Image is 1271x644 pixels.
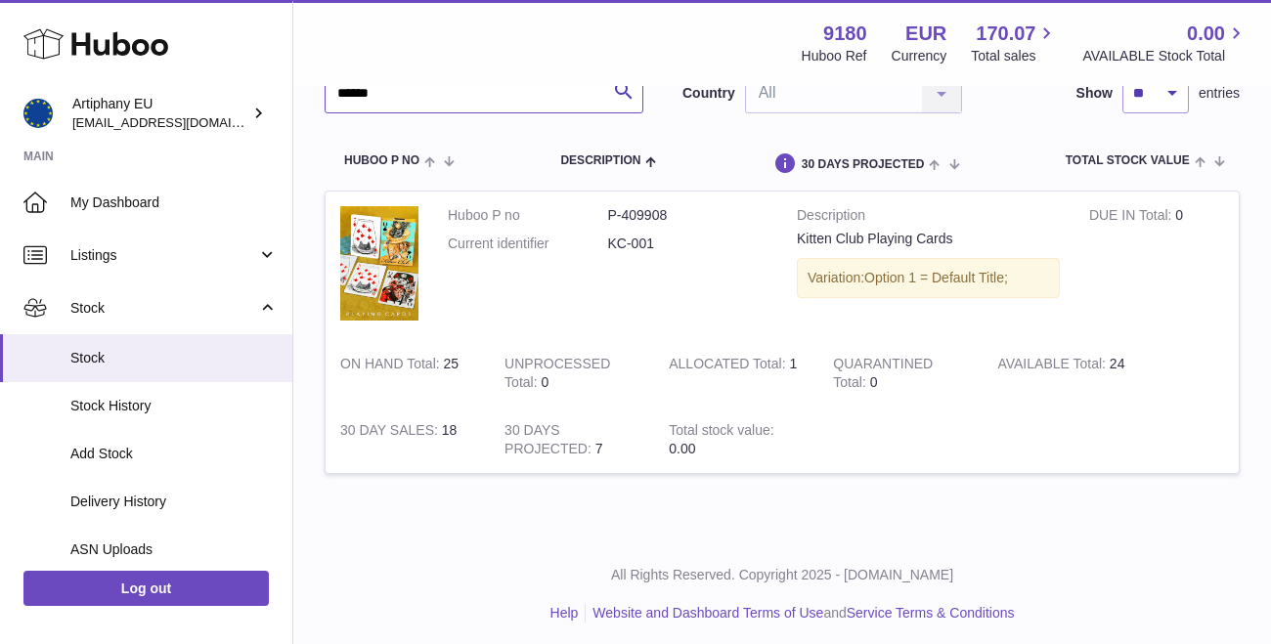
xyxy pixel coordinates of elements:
div: Artiphany EU [72,95,248,132]
span: Huboo P no [344,154,419,167]
span: My Dashboard [70,193,278,212]
a: 0.00 AVAILABLE Stock Total [1082,21,1248,65]
span: [EMAIL_ADDRESS][DOMAIN_NAME] [72,114,287,130]
strong: QUARANTINED Total [833,356,933,395]
td: 0 [1074,192,1239,340]
a: Log out [23,571,269,606]
span: entries [1199,84,1240,103]
dd: P-409908 [608,206,768,225]
dd: KC-001 [608,235,768,253]
span: 170.07 [976,21,1035,47]
div: Huboo Ref [802,47,867,65]
a: Website and Dashboard Terms of Use [592,605,823,621]
td: 0 [490,340,654,407]
strong: AVAILABLE Total [997,356,1109,376]
dt: Current identifier [448,235,608,253]
span: 0.00 [1187,21,1225,47]
div: Kitten Club Playing Cards [797,230,1060,248]
td: 25 [326,340,490,407]
td: 24 [983,340,1147,407]
span: Stock [70,349,278,367]
strong: 30 DAY SALES [340,422,442,443]
img: artiphany@artiphany.eu [23,99,53,128]
td: 1 [654,340,818,407]
label: Country [682,84,735,103]
span: Delivery History [70,493,278,511]
span: ASN Uploads [70,540,278,559]
a: 170.07 Total sales [971,21,1058,65]
a: Service Terms & Conditions [847,605,1015,621]
span: AVAILABLE Stock Total [1082,47,1248,65]
strong: DUE IN Total [1089,207,1175,228]
a: Help [550,605,579,621]
td: 7 [490,407,654,473]
img: product image [340,206,418,321]
span: Add Stock [70,445,278,463]
span: Description [560,154,640,167]
strong: UNPROCESSED Total [504,356,610,395]
span: Total sales [971,47,1058,65]
dt: Huboo P no [448,206,608,225]
span: Total stock value [1066,154,1190,167]
strong: ALLOCATED Total [669,356,789,376]
span: Stock History [70,397,278,415]
strong: EUR [905,21,946,47]
strong: ON HAND Total [340,356,444,376]
li: and [586,604,1014,623]
span: 30 DAYS PROJECTED [802,158,925,171]
strong: Total stock value [669,422,773,443]
span: 0.00 [669,441,695,456]
span: 0 [870,374,878,390]
td: 18 [326,407,490,473]
strong: Description [797,206,1060,230]
span: Listings [70,246,257,265]
span: Stock [70,299,257,318]
strong: 30 DAYS PROJECTED [504,422,595,461]
p: All Rights Reserved. Copyright 2025 - [DOMAIN_NAME] [309,566,1255,584]
label: Show [1076,84,1113,103]
strong: 9180 [823,21,867,47]
span: Option 1 = Default Title; [864,270,1008,285]
div: Currency [892,47,947,65]
div: Variation: [797,258,1060,298]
